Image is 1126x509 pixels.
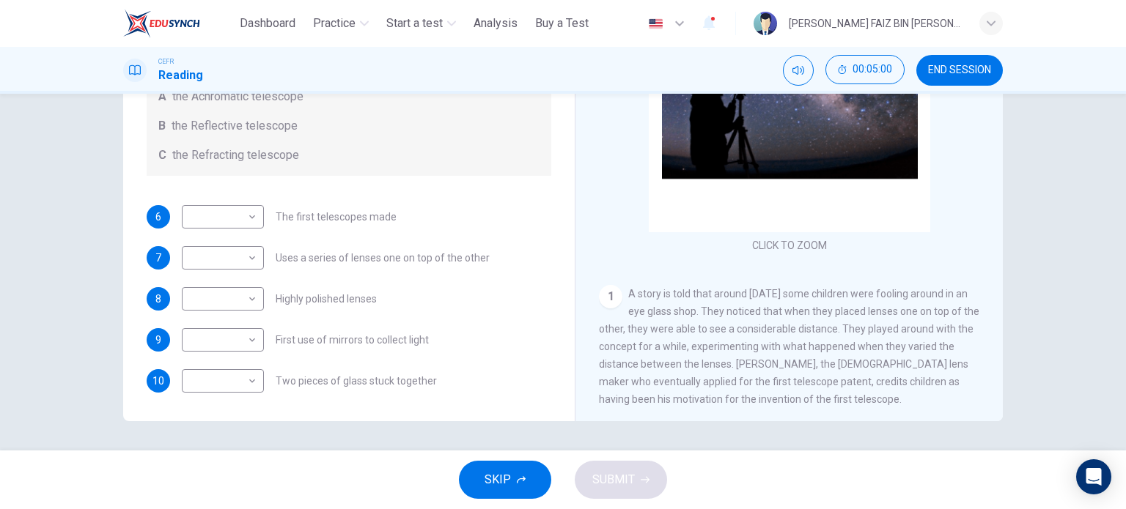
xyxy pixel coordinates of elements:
span: the Reflective telescope [172,117,298,135]
button: Start a test [380,10,462,37]
h1: Reading [158,67,203,84]
a: ELTC logo [123,9,234,38]
span: Dashboard [240,15,295,32]
span: the Refracting telescope [172,146,299,164]
img: en [647,18,665,29]
span: the Achromatic telescope [172,88,303,105]
span: 6 [155,212,161,222]
span: 7 [155,253,161,263]
span: A [158,88,166,105]
span: Practice [313,15,356,32]
span: END SESSION [928,64,991,76]
button: Practice [307,10,375,37]
span: SKIP [485,469,511,490]
span: Buy a Test [535,15,589,32]
button: SKIP [459,461,551,499]
button: Buy a Test [529,10,595,37]
span: CEFR [158,56,174,67]
span: Start a test [386,15,443,32]
span: Analysis [474,15,518,32]
span: 8 [155,294,161,304]
img: ELTC logo [123,9,200,38]
div: [PERSON_NAME] FAIZ BIN [PERSON_NAME] [789,15,962,32]
span: 00:05:00 [853,64,892,75]
span: B [158,117,166,135]
span: Highly polished lenses [276,294,377,304]
span: Uses a series of lenses one on top of the other [276,253,490,263]
div: 1 [599,285,622,308]
span: First use of mirrors to collect light [276,335,429,345]
div: Mute [783,55,814,86]
span: C [158,146,166,164]
span: Two pieces of glass stuck together [276,376,437,386]
span: 9 [155,335,161,345]
button: END SESSION [916,55,1003,86]
img: Profile picture [754,12,777,35]
button: 00:05:00 [825,55,905,84]
span: A story is told that around [DATE] some children were fooling around in an eye glass shop. They n... [599,288,979,405]
div: Hide [825,55,905,86]
button: Dashboard [234,10,301,37]
div: Open Intercom Messenger [1076,459,1111,494]
button: Analysis [468,10,523,37]
span: The first telescopes made [276,212,397,222]
span: 10 [152,376,164,386]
